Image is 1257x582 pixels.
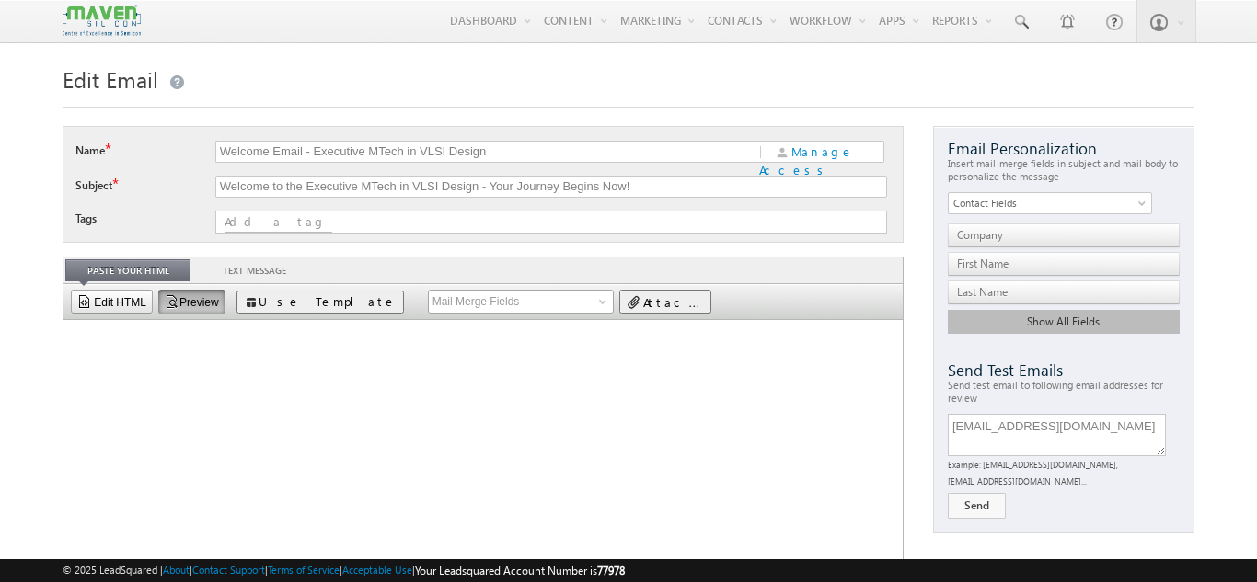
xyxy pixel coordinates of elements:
[191,259,317,281] a: Text Message
[759,149,770,153] span: |
[597,564,625,577] span: 77978
[948,141,1180,157] div: Email Personalization
[948,310,1180,334] div: Show All Fields
[415,564,625,577] span: Your Leadsquared Account Number is
[71,290,153,314] a: Edit HTML
[236,291,404,314] button: Use Template
[948,280,1180,304] span: Last Name
[65,259,190,281] a: Paste your HTML
[268,564,340,576] a: Terms of Service
[75,141,194,159] label: Name
[949,195,1130,211] span: Contact Fields
[619,290,711,314] button: Attach File
[225,213,332,233] input: Add a tag
[948,192,1152,214] a: Contact Fields
[192,564,265,576] a: Contact Support
[342,564,412,576] a: Acceptable Use
[948,456,1180,489] div: Example: [EMAIL_ADDRESS][DOMAIN_NAME],[EMAIL_ADDRESS][DOMAIN_NAME]...
[948,379,1180,405] div: Send test email to following email addresses for review
[643,294,763,310] span: Attach File
[163,564,190,576] a: About
[948,493,1006,519] button: Send
[589,292,612,311] a: Show All Items
[75,211,194,227] label: Tags
[757,141,884,163] div: Manage Access
[63,562,625,579] span: © 2025 LeadSquared | | | | |
[63,64,158,94] span: Edit Email
[948,252,1180,276] span: First Name
[158,290,225,314] a: Preview
[948,362,1180,379] div: Send Test Emails
[75,176,194,194] label: Subject
[948,157,1180,183] div: Insert mail-merge fields in subject and mail body to personalize the message
[948,223,1180,247] span: Company
[63,5,140,37] img: Custom Logo
[428,290,614,314] input: Mail Merge Fields
[259,293,397,309] span: Use Template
